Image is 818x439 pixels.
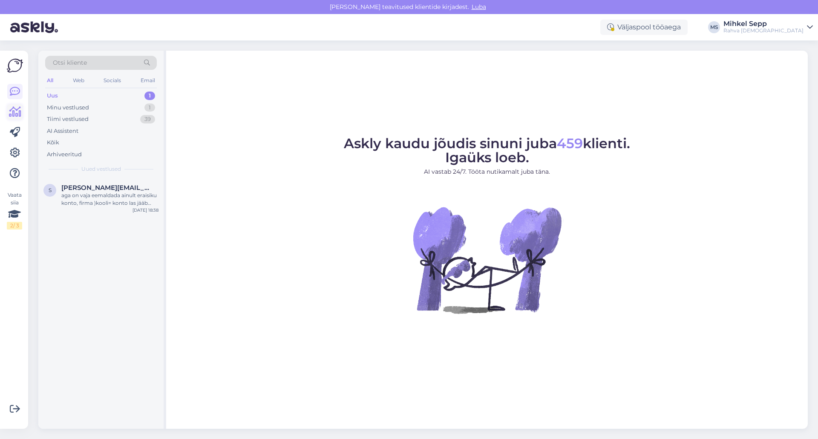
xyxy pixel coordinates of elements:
div: All [45,75,55,86]
a: Mihkel SeppRahva [DEMOGRAPHIC_DATA] [723,20,813,34]
div: Vaata siia [7,191,22,230]
img: No Chat active [410,183,564,336]
div: Uus [47,92,58,100]
img: Askly Logo [7,57,23,74]
span: Askly kaudu jõudis sinuni juba klienti. Igaüks loeb. [344,135,630,166]
div: [DATE] 18:38 [132,207,158,213]
div: 2 / 3 [7,222,22,230]
div: aga on vaja eemaldada ainult eraisiku konto, firma )kooli= konto las jääb kehtima [61,192,158,207]
div: 1 [144,103,155,112]
span: svetlana.savoshko@lpk.ee [61,184,150,192]
div: Rahva [DEMOGRAPHIC_DATA] [723,27,804,34]
div: 39 [140,115,155,123]
p: AI vastab 24/7. Tööta nutikamalt juba täna. [344,167,630,176]
div: Minu vestlused [47,103,89,112]
div: Väljaspool tööaega [600,20,688,35]
div: 1 [144,92,155,100]
div: Web [71,75,86,86]
div: MS [708,21,720,33]
div: Mihkel Sepp [723,20,804,27]
span: s [49,187,52,193]
div: Tiimi vestlused [47,115,89,123]
div: Socials [102,75,123,86]
span: Luba [469,3,489,11]
span: Uued vestlused [81,165,121,173]
div: Email [139,75,157,86]
span: 459 [557,135,583,152]
span: Otsi kliente [53,58,87,67]
div: AI Assistent [47,127,78,135]
div: Kõik [47,138,59,147]
div: Arhiveeritud [47,150,82,159]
